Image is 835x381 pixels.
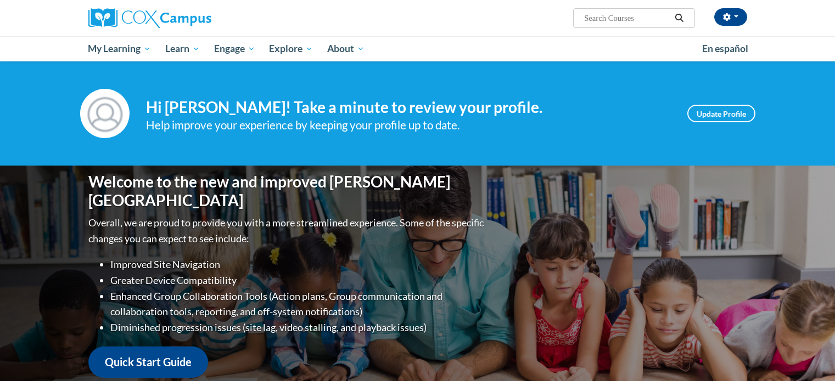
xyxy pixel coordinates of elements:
[146,116,671,134] div: Help improve your experience by keeping your profile up to date.
[80,89,130,138] img: Profile Image
[262,36,320,61] a: Explore
[146,98,671,117] h4: Hi [PERSON_NAME]! Take a minute to review your profile.
[327,42,365,55] span: About
[88,215,486,247] p: Overall, we are proud to provide you with a more streamlined experience. Some of the specific cha...
[207,36,262,61] a: Engage
[320,36,372,61] a: About
[110,320,486,335] li: Diminished progression issues (site lag, video stalling, and playback issues)
[583,12,671,25] input: Search Courses
[110,257,486,272] li: Improved Site Navigation
[88,8,211,28] img: Cox Campus
[702,43,748,54] span: En español
[72,36,764,61] div: Main menu
[671,12,687,25] button: Search
[214,42,255,55] span: Engage
[81,36,159,61] a: My Learning
[269,42,313,55] span: Explore
[110,272,486,288] li: Greater Device Compatibility
[791,337,826,372] iframe: Button to launch messaging window
[714,8,747,26] button: Account Settings
[158,36,207,61] a: Learn
[88,173,486,209] h1: Welcome to the new and improved [PERSON_NAME][GEOGRAPHIC_DATA]
[165,42,200,55] span: Learn
[695,37,755,60] a: En español
[110,288,486,320] li: Enhanced Group Collaboration Tools (Action plans, Group communication and collaboration tools, re...
[88,42,151,55] span: My Learning
[687,105,755,122] a: Update Profile
[88,8,297,28] a: Cox Campus
[88,346,208,378] a: Quick Start Guide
